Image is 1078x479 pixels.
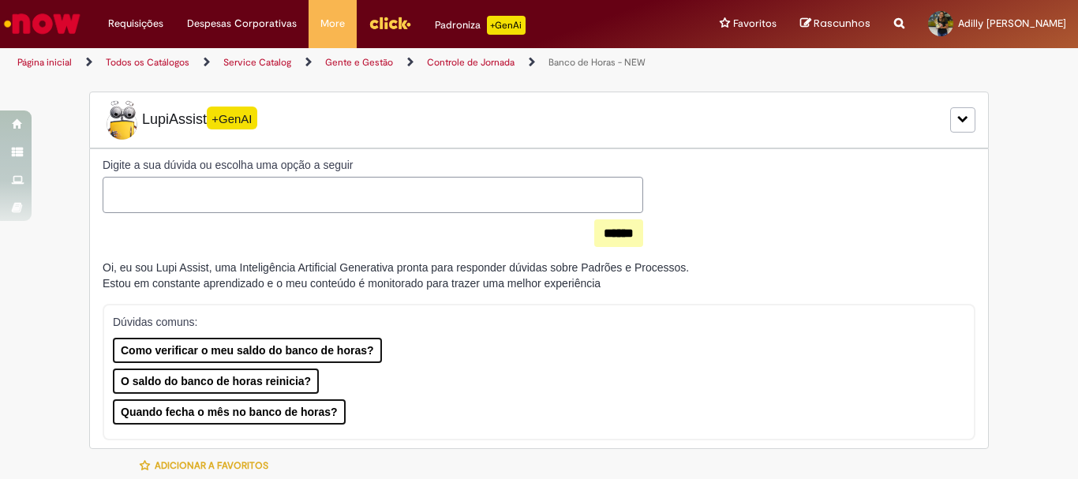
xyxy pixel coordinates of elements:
a: Rascunhos [800,17,870,32]
p: Dúvidas comuns: [113,314,953,330]
a: Service Catalog [223,56,291,69]
div: LupiLupiAssist+GenAI [89,92,989,148]
span: Requisições [108,16,163,32]
button: Como verificar o meu saldo do banco de horas? [113,338,382,363]
img: click_logo_yellow_360x200.png [369,11,411,35]
a: Banco de Horas - NEW [548,56,646,69]
p: +GenAi [487,16,526,35]
button: O saldo do banco de horas reinicia? [113,369,319,394]
img: ServiceNow [2,8,83,39]
span: Favoritos [733,16,777,32]
div: Padroniza [435,16,526,35]
a: Gente e Gestão [325,56,393,69]
ul: Trilhas de página [12,48,707,77]
span: +GenAI [207,107,257,129]
span: LupiAssist [103,100,257,140]
a: Todos os Catálogos [106,56,189,69]
a: Controle de Jornada [427,56,515,69]
span: More [320,16,345,32]
span: Adicionar a Favoritos [155,459,268,472]
span: Adilly [PERSON_NAME] [958,17,1066,30]
img: Lupi [103,100,142,140]
span: Despesas Corporativas [187,16,297,32]
div: Oi, eu sou Lupi Assist, uma Inteligência Artificial Generativa pronta para responder dúvidas sobr... [103,260,689,291]
label: Digite a sua dúvida ou escolha uma opção a seguir [103,157,643,173]
button: Quando fecha o mês no banco de horas? [113,399,346,425]
a: Página inicial [17,56,72,69]
span: Rascunhos [814,16,870,31]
